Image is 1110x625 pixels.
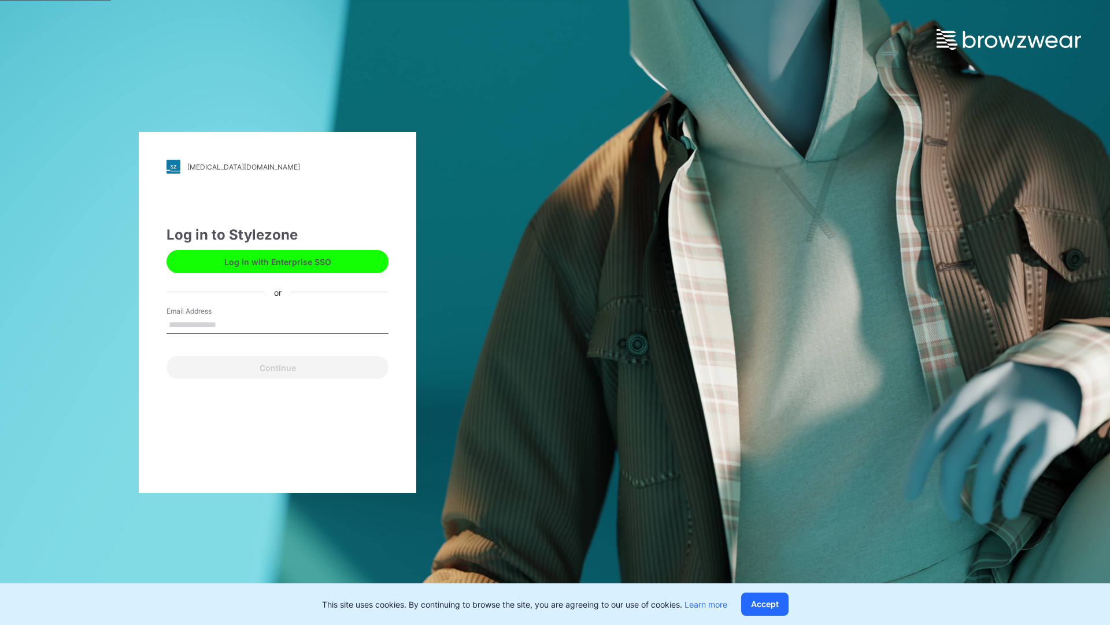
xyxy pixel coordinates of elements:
[684,600,727,609] a: Learn more
[187,163,300,171] div: [MEDICAL_DATA][DOMAIN_NAME]
[166,225,388,245] div: Log in to Stylezone
[166,160,180,174] img: stylezone-logo.562084cfcfab977791bfbf7441f1a819.svg
[166,160,388,174] a: [MEDICAL_DATA][DOMAIN_NAME]
[166,250,388,273] button: Log in with Enterprise SSO
[166,306,247,317] label: Email Address
[937,29,1081,50] img: browzwear-logo.e42bd6dac1945053ebaf764b6aa21510.svg
[322,598,727,611] p: This site uses cookies. By continuing to browse the site, you are agreeing to our use of cookies.
[265,286,291,298] div: or
[741,593,789,616] button: Accept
